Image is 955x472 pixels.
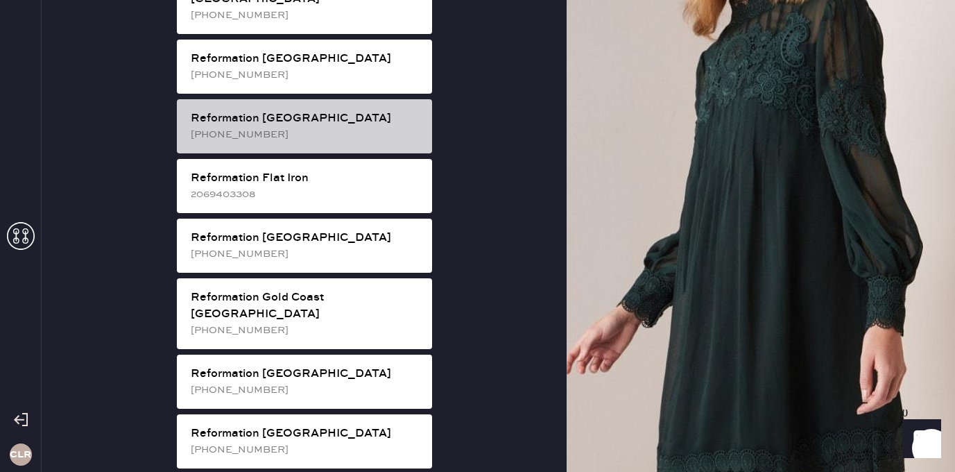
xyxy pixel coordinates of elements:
div: Reformation Flat Iron [191,170,421,187]
div: [PHONE_NUMBER] [191,67,421,83]
div: Reformation [GEOGRAPHIC_DATA] [191,230,421,246]
h3: CLR [10,450,31,460]
div: Reformation [GEOGRAPHIC_DATA] [191,425,421,442]
div: [PHONE_NUMBER] [191,8,421,23]
div: [PHONE_NUMBER] [191,127,421,142]
div: Reformation [GEOGRAPHIC_DATA] [191,110,421,127]
div: [PHONE_NUMBER] [191,323,421,338]
div: [PHONE_NUMBER] [191,442,421,457]
div: Reformation Gold Coast [GEOGRAPHIC_DATA] [191,289,421,323]
div: Reformation [GEOGRAPHIC_DATA] [191,51,421,67]
div: [PHONE_NUMBER] [191,246,421,262]
div: Reformation [GEOGRAPHIC_DATA] [191,366,421,382]
iframe: Front Chat [889,410,949,469]
div: 2069403308 [191,187,421,202]
div: [PHONE_NUMBER] [191,382,421,398]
